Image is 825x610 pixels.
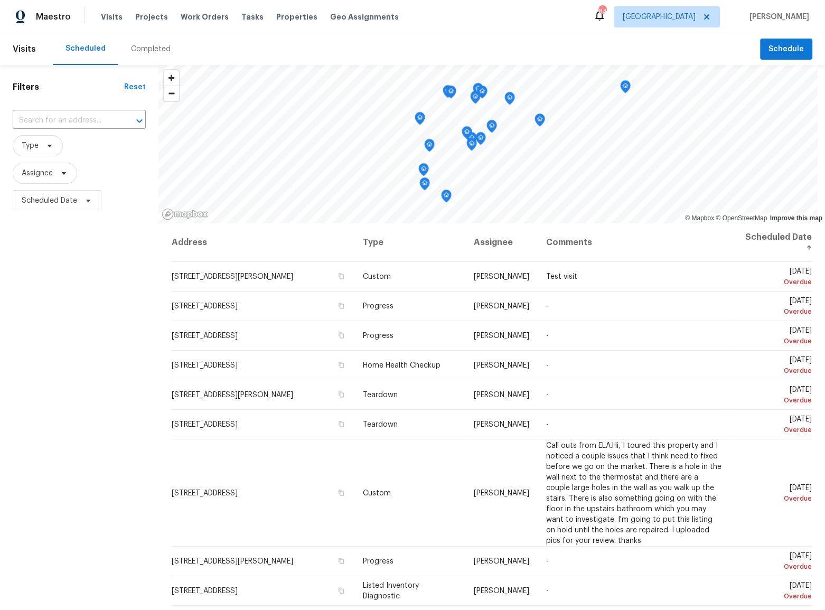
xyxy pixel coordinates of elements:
div: Map marker [473,83,483,99]
span: Custom [363,273,391,280]
span: [PERSON_NAME] [474,273,529,280]
span: Geo Assignments [330,12,399,22]
span: [STREET_ADDRESS] [172,587,238,595]
span: [DATE] [738,484,812,503]
span: Assignee [22,168,53,179]
div: Map marker [443,85,453,101]
span: Progress [363,558,393,565]
span: - [546,332,549,340]
div: Overdue [738,561,812,572]
th: Assignee [465,223,538,262]
span: [STREET_ADDRESS] [172,421,238,428]
a: Mapbox homepage [162,208,208,220]
button: Copy Address [336,586,346,595]
button: Copy Address [336,271,346,281]
button: Copy Address [336,556,346,566]
span: [DATE] [738,552,812,572]
span: [DATE] [738,386,812,406]
div: Overdue [738,395,812,406]
a: Mapbox [685,214,714,222]
span: Custom [363,489,391,496]
span: Teardown [363,421,398,428]
div: Map marker [504,92,515,108]
div: Scheduled [65,43,106,54]
div: Map marker [424,139,435,155]
span: [STREET_ADDRESS][PERSON_NAME] [172,391,293,399]
span: [DATE] [738,327,812,346]
div: Map marker [446,86,456,102]
span: Test visit [546,273,577,280]
th: Comments [538,223,730,262]
div: Overdue [738,425,812,435]
div: Map marker [418,163,429,180]
button: Copy Address [336,390,346,399]
div: Map marker [470,91,481,107]
span: Maestro [36,12,71,22]
div: Map marker [441,190,452,206]
span: [PERSON_NAME] [474,558,529,565]
span: - [546,362,549,369]
div: Map marker [466,138,477,154]
span: [DATE] [738,416,812,435]
span: - [546,303,549,310]
span: Visits [101,12,123,22]
div: Map marker [419,177,430,194]
span: Progress [363,332,393,340]
span: Type [22,140,39,151]
span: Progress [363,303,393,310]
span: [DATE] [738,356,812,376]
button: Copy Address [336,301,346,311]
span: [STREET_ADDRESS] [172,332,238,340]
div: Reset [124,82,146,92]
div: Overdue [738,591,812,602]
button: Copy Address [336,331,346,340]
a: OpenStreetMap [716,214,767,222]
div: Map marker [415,112,425,128]
span: - [546,558,549,565]
span: [STREET_ADDRESS] [172,303,238,310]
div: Completed [131,44,171,54]
span: [PERSON_NAME] [474,332,529,340]
span: Tasks [241,13,264,21]
div: Overdue [738,365,812,376]
th: Scheduled Date ↑ [730,223,812,262]
span: [PERSON_NAME] [474,362,529,369]
span: [DATE] [738,268,812,287]
div: 84 [598,6,606,17]
span: Schedule [768,43,804,56]
span: [PERSON_NAME] [745,12,809,22]
button: Zoom out [164,86,179,101]
span: [GEOGRAPHIC_DATA] [623,12,696,22]
div: Overdue [738,493,812,503]
h1: Filters [13,82,124,92]
span: [DATE] [738,582,812,602]
button: Copy Address [336,360,346,370]
span: Scheduled Date [22,195,77,206]
div: Map marker [486,120,497,136]
span: [PERSON_NAME] [474,303,529,310]
span: [PERSON_NAME] [474,587,529,595]
input: Search for an address... [13,112,116,129]
a: Improve this map [770,214,822,222]
th: Type [354,223,465,262]
div: Overdue [738,336,812,346]
span: Listed Inventory Diagnostic [363,582,419,600]
span: Call outs from ELA.Hi, I toured this property and I noticed a couple issues that I think need to ... [546,442,721,544]
span: Visits [13,37,36,61]
th: Address [171,223,354,262]
div: Map marker [535,114,545,130]
div: Map marker [620,80,631,97]
button: Open [132,114,147,128]
button: Schedule [760,39,812,60]
button: Copy Address [336,419,346,429]
span: [PERSON_NAME] [474,421,529,428]
span: [PERSON_NAME] [474,391,529,399]
span: Work Orders [181,12,229,22]
span: Teardown [363,391,398,399]
button: Zoom in [164,70,179,86]
span: Properties [276,12,317,22]
span: - [546,391,549,399]
span: [DATE] [738,297,812,317]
